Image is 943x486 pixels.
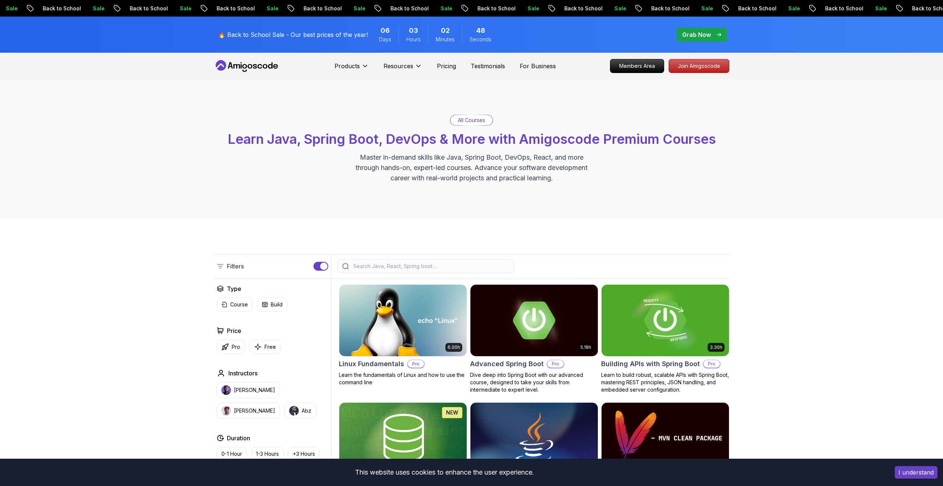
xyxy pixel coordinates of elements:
[602,403,729,474] img: Maven Essentials card
[725,5,775,12] p: Back to School
[601,284,729,393] a: Building APIs with Spring Boot card3.30hBuilding APIs with Spring BootProLearn to build robust, s...
[470,371,598,393] p: Dive deep into Spring Boot with our advanced course, designed to take your skills from intermedia...
[470,36,491,43] span: Seconds
[688,5,712,12] p: Sale
[293,450,315,458] p: +3 Hours
[704,360,720,368] p: Pro
[465,5,515,12] p: Back to School
[383,62,413,70] p: Resources
[339,284,467,386] a: Linux Fundamentals card6.00hLinux FundamentalsProLearn the fundamentals of Linux and how to use t...
[6,464,884,480] div: This website uses cookies to enhance the user experience.
[710,344,722,350] p: 3.30h
[264,343,276,351] p: Free
[379,36,391,43] span: Days
[448,344,460,350] p: 6.00h
[251,447,284,461] button: 1-3 Hours
[520,62,556,70] a: For Business
[221,406,231,416] img: instructor img
[381,25,390,36] span: 6 Days
[334,62,360,70] p: Products
[339,403,467,474] img: Spring Data JPA card
[378,5,428,12] p: Back to School
[289,406,299,416] img: instructor img
[515,5,538,12] p: Sale
[428,5,451,12] p: Sale
[601,371,729,393] p: Learn to build robust, scalable APIs with Spring Boot, mastering REST principles, JSON handling, ...
[610,59,664,73] a: Members Area
[602,285,729,356] img: Building APIs with Spring Boot card
[227,262,244,271] p: Filters
[775,5,799,12] p: Sale
[80,5,104,12] p: Sale
[581,344,591,350] p: 5.18h
[234,407,275,414] p: [PERSON_NAME]
[257,298,287,312] button: Build
[610,59,664,73] p: Members Area
[217,447,247,461] button: 0-1 Hour
[383,62,422,76] button: Resources
[862,5,886,12] p: Sale
[334,62,369,76] button: Products
[669,59,729,73] a: Join Amigoscode
[204,5,254,12] p: Back to School
[30,5,80,12] p: Back to School
[254,5,277,12] p: Sale
[437,62,456,70] a: Pricing
[221,450,242,458] p: 0-1 Hour
[227,326,241,335] h2: Price
[217,298,253,312] button: Course
[228,131,716,147] span: Learn Java, Spring Boot, DevOps & More with Amigoscode Premium Courses
[234,386,275,394] p: [PERSON_NAME]
[271,301,283,308] p: Build
[470,403,598,474] img: Java for Developers card
[227,284,241,293] h2: Type
[638,5,688,12] p: Back to School
[551,5,602,12] p: Back to School
[895,466,937,479] button: Accept cookies
[436,36,455,43] span: Minutes
[602,5,625,12] p: Sale
[446,409,458,416] p: NEW
[441,25,450,36] span: 2 Minutes
[408,360,424,368] p: Pro
[470,284,598,393] a: Advanced Spring Boot card5.18hAdvanced Spring BootProDive deep into Spring Boot with our advanced...
[291,5,341,12] p: Back to School
[341,5,364,12] p: Sale
[167,5,190,12] p: Sale
[470,285,598,356] img: Advanced Spring Boot card
[471,62,505,70] a: Testimonials
[352,263,509,270] input: Search Java, React, Spring boot ...
[476,25,485,36] span: 48 Seconds
[249,340,281,354] button: Free
[406,36,421,43] span: Hours
[288,447,320,461] button: +3 Hours
[256,450,279,458] p: 1-3 Hours
[232,343,240,351] p: Pro
[117,5,167,12] p: Back to School
[470,359,544,369] h2: Advanced Spring Boot
[227,434,250,442] h2: Duration
[339,359,404,369] h2: Linux Fundamentals
[228,369,257,378] h2: Instructors
[218,30,368,39] p: 🔥 Back to School Sale - Our best prices of the year!
[812,5,862,12] p: Back to School
[230,301,248,308] p: Course
[302,407,311,414] p: Abz
[217,403,280,419] button: instructor img[PERSON_NAME]
[217,382,280,398] button: instructor img[PERSON_NAME]
[601,359,700,369] h2: Building APIs with Spring Boot
[682,30,711,39] p: Grab Now
[217,340,245,354] button: Pro
[669,59,729,73] p: Join Amigoscode
[409,25,418,36] span: 3 Hours
[284,403,316,419] button: instructor imgAbz
[458,117,485,124] p: All Courses
[339,285,467,356] img: Linux Fundamentals card
[221,385,231,395] img: instructor img
[547,360,564,368] p: Pro
[348,152,595,183] p: Master in-demand skills like Java, Spring Boot, DevOps, React, and more through hands-on, expert-...
[339,371,467,386] p: Learn the fundamentals of Linux and how to use the command line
